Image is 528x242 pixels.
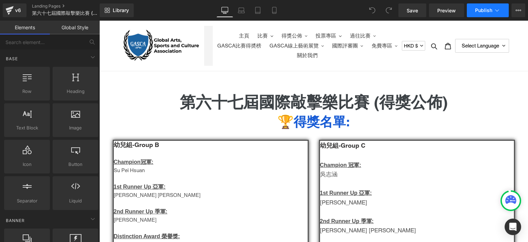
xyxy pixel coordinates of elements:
[217,3,233,17] a: Desktop
[55,161,96,168] span: Button
[155,10,177,20] button: 比賽
[365,3,379,17] button: Undo
[5,55,19,62] span: Base
[221,149,415,158] p: 吳志涵
[179,10,212,20] button: 得獎公佈
[32,10,98,16] span: 第六十七屆國際敲擊樂比賽 (得獎公佈)
[505,219,521,235] div: Open Intercom Messenger
[302,20,326,30] button: HKD $
[233,3,250,17] a: Laptop
[250,3,266,17] a: Tablet
[251,12,271,18] span: 過往比賽
[19,5,105,45] img: GASCA.ORG
[3,3,26,17] a: v6
[41,138,54,144] span: 冠軍:
[194,30,222,40] a: 關於我們
[247,10,280,20] button: 過往比賽
[167,20,228,30] button: GASCA線上藝術展覽
[113,7,129,13] span: Library
[32,3,111,9] a: Landing Pages
[213,10,246,20] button: 投票專區
[269,20,302,30] button: 免費專區
[170,22,219,28] span: GASCA線上藝術展覽
[14,6,22,15] div: v6
[14,163,66,169] span: 1st Runner Up 亞軍:
[50,21,100,34] a: Global Style
[407,7,418,14] span: Save
[429,3,464,17] a: Preview
[158,12,168,18] span: 比賽
[6,88,48,95] span: Row
[14,221,57,227] span: [PERSON_NAME]
[14,195,208,203] p: [PERSON_NAME]
[467,3,509,17] button: Publish
[198,32,218,38] span: 關於我們
[221,169,273,175] span: 1st Runner Up 亞軍:
[14,146,208,154] p: Su Pei Hsuan
[266,3,283,17] a: Mobile
[221,177,415,187] p: [PERSON_NAME]
[118,22,162,28] span: GASCA比賽得奬榜
[5,217,25,224] span: Banner
[55,88,96,95] span: Heading
[114,20,165,30] a: GASCA比賽得奬榜
[233,22,258,28] span: 國際評審團
[14,138,41,144] span: Champion
[55,124,96,131] span: Image
[221,205,415,214] p: [PERSON_NAME] [PERSON_NAME]
[140,12,150,18] span: 主頁
[182,12,203,18] span: 得獎公佈
[14,120,60,128] span: 幼兒組-Group B
[382,3,396,17] button: Redo
[6,124,48,131] span: Text Block
[229,20,267,30] button: 國際評審團
[272,22,293,28] span: 免費專區
[221,141,262,147] span: Champion 冠軍:
[136,10,153,20] a: 主頁
[14,213,81,219] u: Distinction Award 榮譽獎:
[511,3,525,17] button: More
[14,188,68,194] span: 2nd Runner Up 季軍:
[475,8,492,13] span: Publish
[221,121,266,128] span: 幼兒組-Group C
[6,197,48,204] span: Separator
[221,198,274,203] span: 2nd Runner Up 季軍:
[100,3,134,17] a: New Library
[14,170,208,179] p: [PERSON_NAME] [PERSON_NAME]
[55,197,96,204] span: Liquid
[216,12,237,18] span: 投票專區
[437,7,456,14] span: Preview
[6,161,48,168] span: Icon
